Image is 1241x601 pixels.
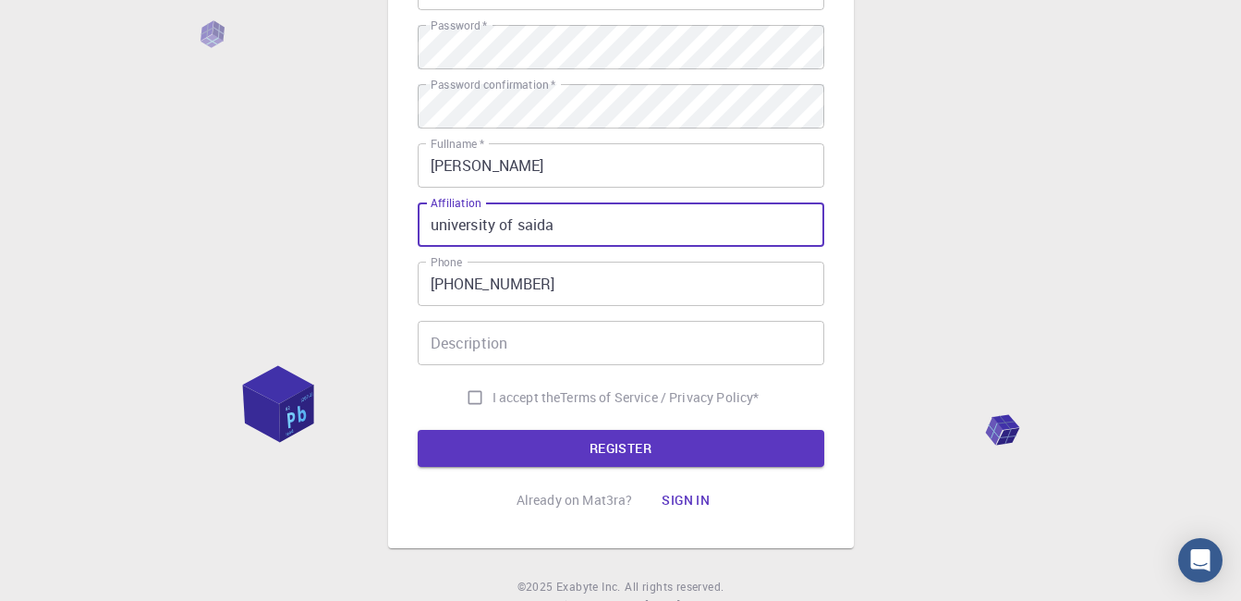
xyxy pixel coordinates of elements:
div: Open Intercom Messenger [1178,538,1223,583]
span: I accept the [493,388,561,407]
p: Terms of Service / Privacy Policy * [560,388,759,407]
p: Already on Mat3ra? [517,491,633,509]
span: © 2025 [517,578,556,596]
span: Exabyte Inc. [556,579,621,594]
label: Password confirmation [431,77,555,92]
label: Phone [431,254,462,270]
label: Password [431,18,487,33]
a: Terms of Service / Privacy Policy* [560,388,759,407]
button: REGISTER [418,430,824,467]
label: Affiliation [431,195,481,211]
span: All rights reserved. [625,578,724,596]
label: Fullname [431,136,484,152]
button: Sign in [647,482,724,519]
a: Exabyte Inc. [556,578,621,596]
